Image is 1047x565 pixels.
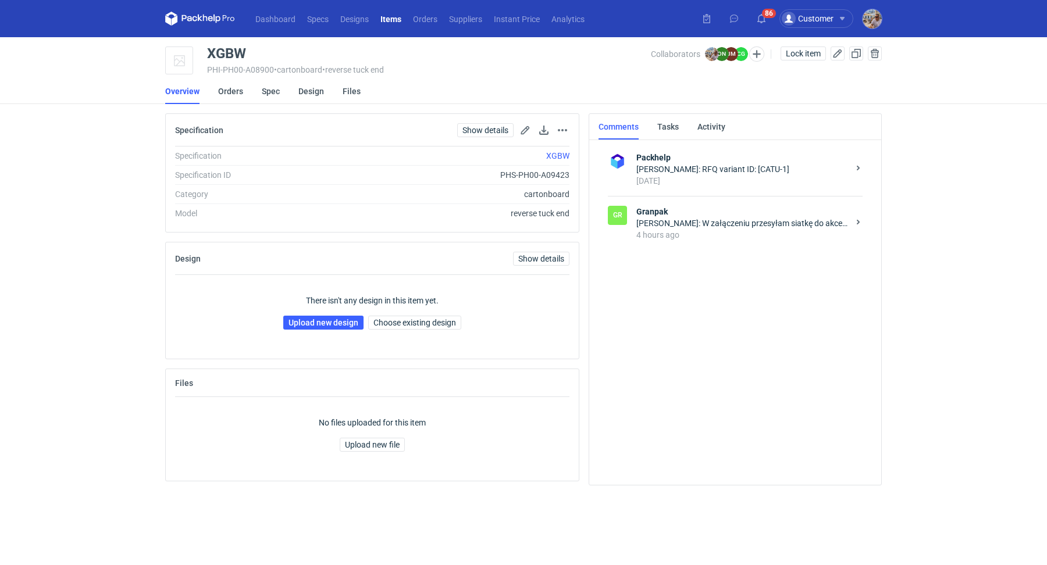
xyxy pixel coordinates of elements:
a: XGBW [546,151,569,160]
a: Tasks [657,114,679,140]
div: Specification [175,150,333,162]
div: [DATE] [636,175,849,187]
div: cartonboard [333,188,569,200]
a: Suppliers [443,12,488,26]
div: Category [175,188,333,200]
a: Orders [218,78,243,104]
button: Download specification [537,123,551,137]
div: Granpak [608,206,627,225]
a: Files [343,78,361,104]
figcaption: Gr [608,206,627,225]
strong: Packhelp [636,152,849,163]
a: Specs [301,12,334,26]
strong: Granpak [636,206,849,217]
p: No files uploaded for this item [319,417,426,428]
button: Edit item [831,47,845,60]
button: Choose existing design [368,316,461,330]
h2: Specification [175,126,223,135]
div: Customer [782,12,834,26]
figcaption: JM [724,47,738,61]
div: Model [175,208,333,219]
figcaption: CG [734,47,748,61]
span: Upload new file [345,441,400,449]
a: Show details [513,252,569,266]
button: Edit collaborators [749,47,764,62]
a: Dashboard [250,12,301,26]
span: Collaborators [651,49,700,59]
button: Edit spec [518,123,532,137]
button: Delete item [868,47,882,60]
a: Activity [697,114,725,140]
img: Packhelp [608,152,627,171]
a: Show details [457,123,514,137]
a: Upload new design [283,316,364,330]
a: Overview [165,78,200,104]
span: Choose existing design [373,319,456,327]
figcaption: DN [715,47,729,61]
a: Orders [407,12,443,26]
div: PHS-PH00-A09423 [333,169,569,181]
p: There isn't any design in this item yet. [306,295,439,306]
span: Lock item [786,49,821,58]
button: Duplicate Item [849,47,863,60]
a: Design [298,78,324,104]
button: Actions [555,123,569,137]
img: Michał Palasek [863,9,882,28]
button: Lock item [781,47,826,60]
div: reverse tuck end [333,208,569,219]
h2: Design [175,254,201,263]
a: Items [375,12,407,26]
img: Michał Palasek [705,47,719,61]
a: Designs [334,12,375,26]
div: [PERSON_NAME]: RFQ variant ID: [CATU-1] [636,163,849,175]
button: Upload new file [340,438,405,452]
span: • reverse tuck end [322,65,384,74]
button: 86 [752,9,771,28]
a: Analytics [546,12,590,26]
h2: Files [175,378,193,388]
svg: Packhelp Pro [165,12,235,26]
div: XGBW [207,47,246,60]
span: • cartonboard [274,65,322,74]
a: Instant Price [488,12,546,26]
button: Customer [779,9,863,28]
div: PHI-PH00-A08900 [207,65,651,74]
a: Comments [599,114,639,140]
div: 4 hours ago [636,229,849,241]
div: [PERSON_NAME]: W załączeniu przesyłam siatkę do akceptacji. Projekt przygotowano na podstawie pod... [636,217,849,229]
div: Specification ID [175,169,333,181]
a: Spec [262,78,280,104]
